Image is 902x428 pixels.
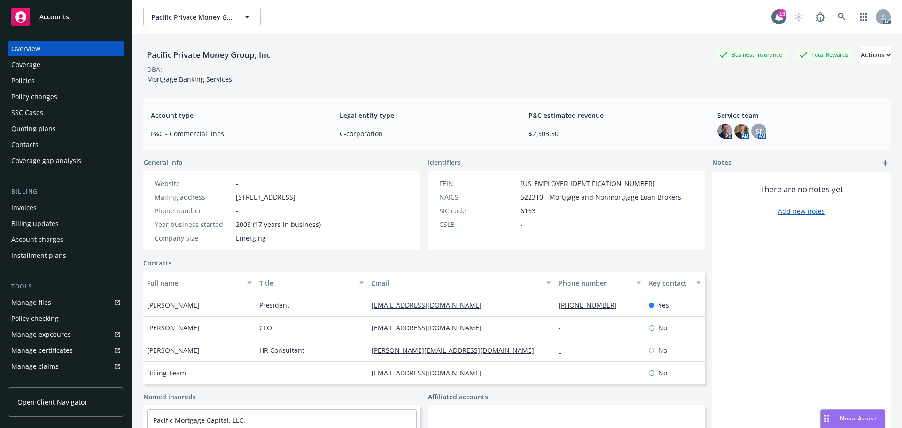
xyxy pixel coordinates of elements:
button: Title [256,272,368,294]
a: Add new notes [778,206,825,216]
span: SF [755,126,762,136]
a: Contacts [143,258,172,268]
span: Nova Assist [840,414,877,422]
span: No [658,368,667,378]
div: Manage certificates [11,343,73,358]
a: Invoices [8,200,124,215]
div: Title [259,278,354,288]
a: - [559,368,568,377]
span: Service team [717,110,883,120]
span: $2,303.50 [529,129,694,139]
span: - [521,219,523,229]
a: Search [832,8,851,26]
div: Phone number [155,206,232,216]
a: Account charges [8,232,124,247]
div: Installment plans [11,248,66,263]
a: SSC Cases [8,105,124,120]
a: [EMAIL_ADDRESS][DOMAIN_NAME] [372,301,489,310]
button: Phone number [555,272,645,294]
button: Key contact [645,272,705,294]
a: Billing updates [8,216,124,231]
a: Switch app [854,8,873,26]
div: Drag to move [821,410,832,428]
span: 522310 - Mortgage and Nonmortgage Loan Brokers [521,192,681,202]
button: Actions [861,46,891,64]
span: Pacific Private Money Group, Inc [151,12,233,22]
span: Account type [151,110,317,120]
div: Full name [147,278,241,288]
span: Yes [658,300,669,310]
a: - [559,323,568,332]
div: CSLB [439,219,517,229]
span: [STREET_ADDRESS] [236,192,295,202]
a: Installment plans [8,248,124,263]
a: Coverage [8,57,124,72]
div: Pacific Private Money Group, Inc [143,49,274,61]
span: CFO [259,323,272,333]
a: - [236,179,238,188]
a: Policy changes [8,89,124,104]
img: photo [734,124,749,139]
a: Manage exposures [8,327,124,342]
span: - [259,368,262,378]
button: Nova Assist [820,409,885,428]
button: Full name [143,272,256,294]
div: Coverage gap analysis [11,153,81,168]
a: Policy checking [8,311,124,326]
div: FEIN [439,179,517,188]
a: Overview [8,41,124,56]
div: Manage exposures [11,327,71,342]
a: Manage certificates [8,343,124,358]
a: [EMAIL_ADDRESS][DOMAIN_NAME] [372,323,489,332]
span: HR Consultant [259,345,304,355]
a: [EMAIL_ADDRESS][DOMAIN_NAME] [372,368,489,377]
div: Policy checking [11,311,59,326]
div: Total Rewards [794,49,853,61]
a: Coverage gap analysis [8,153,124,168]
button: Pacific Private Money Group, Inc [143,8,261,26]
span: Mortgage Banking Services [147,75,232,84]
div: SSC Cases [11,105,43,120]
span: No [658,323,667,333]
span: No [658,345,667,355]
span: C-corporation [340,129,505,139]
div: Policies [11,73,35,88]
div: Billing [8,187,124,196]
button: Email [368,272,555,294]
a: Accounts [8,4,124,30]
div: Policy changes [11,89,57,104]
span: 2008 (17 years in business) [236,219,321,229]
div: Key contact [649,278,691,288]
a: Manage files [8,295,124,310]
span: 6163 [521,206,536,216]
div: Business Insurance [715,49,787,61]
div: Contacts [11,137,39,152]
span: [US_EMPLOYER_IDENTIFICATION_NUMBER] [521,179,655,188]
div: Quoting plans [11,121,56,136]
a: Affiliated accounts [428,392,488,402]
img: photo [717,124,732,139]
div: Year business started [155,219,232,229]
div: Invoices [11,200,37,215]
span: P&C estimated revenue [529,110,694,120]
div: Company size [155,233,232,243]
a: Contacts [8,137,124,152]
span: Billing Team [147,368,186,378]
span: [PERSON_NAME] [147,300,200,310]
a: Pacific Mortgage Capital, LLC. [153,416,245,425]
div: Overview [11,41,40,56]
span: President [259,300,289,310]
div: Tools [8,282,124,291]
a: Policies [8,73,124,88]
span: Legal entity type [340,110,505,120]
span: Accounts [39,13,69,21]
div: Billing updates [11,216,59,231]
div: Email [372,278,541,288]
span: There are no notes yet [760,184,843,195]
span: [PERSON_NAME] [147,323,200,333]
span: Notes [712,157,731,169]
a: Report a Bug [811,8,830,26]
div: Mailing address [155,192,232,202]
